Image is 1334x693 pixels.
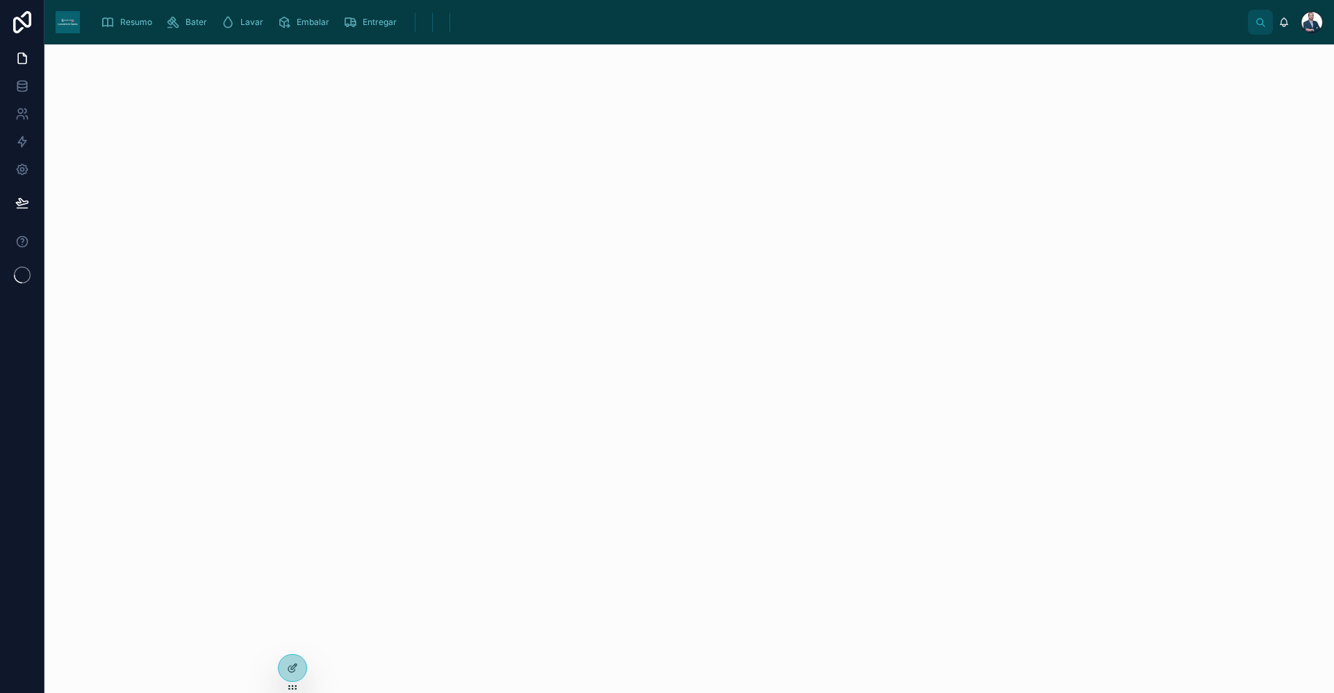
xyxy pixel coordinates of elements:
span: Bater [186,17,207,28]
img: App logo [56,11,80,33]
a: Lavar [217,10,273,35]
span: Lavar [240,17,263,28]
div: scrollable content [91,7,1248,37]
a: Resumo [97,10,162,35]
span: Entregar [363,17,397,28]
a: Embalar [273,10,339,35]
a: Entregar [339,10,406,35]
span: Resumo [120,17,152,28]
span: Embalar [297,17,329,28]
a: Bater [162,10,217,35]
